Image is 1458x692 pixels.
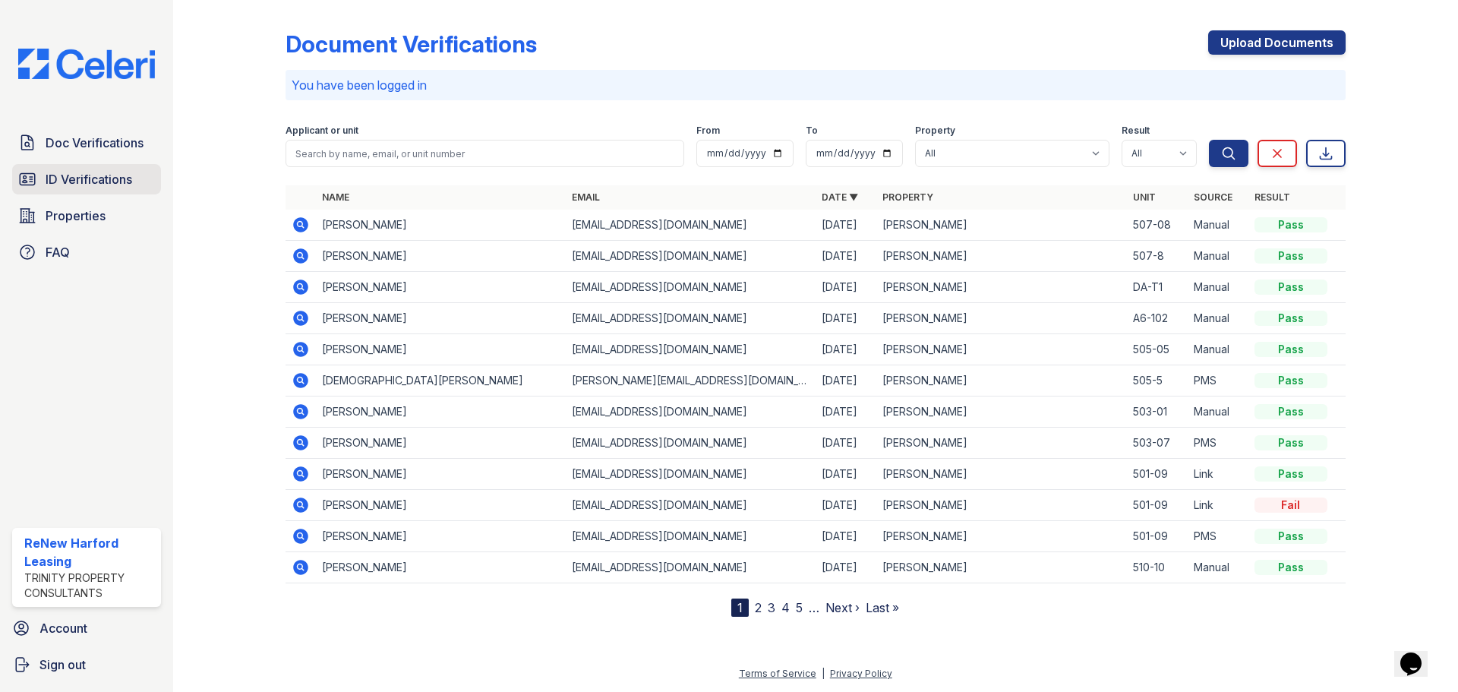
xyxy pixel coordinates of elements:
[830,668,892,679] a: Privacy Policy
[1188,210,1248,241] td: Manual
[1127,397,1188,428] td: 503-01
[816,428,876,459] td: [DATE]
[1188,428,1248,459] td: PMS
[1127,490,1188,521] td: 501-09
[1122,125,1150,137] label: Result
[1254,248,1327,264] div: Pass
[316,334,566,365] td: [PERSON_NAME]
[876,397,1126,428] td: [PERSON_NAME]
[822,191,858,203] a: Date ▼
[566,365,816,397] td: [PERSON_NAME][EMAIL_ADDRESS][DOMAIN_NAME]
[796,600,803,615] a: 5
[825,600,860,615] a: Next ›
[1254,560,1327,575] div: Pass
[566,428,816,459] td: [EMAIL_ADDRESS][DOMAIN_NAME]
[1127,272,1188,303] td: DA-T1
[816,397,876,428] td: [DATE]
[1254,404,1327,419] div: Pass
[566,241,816,272] td: [EMAIL_ADDRESS][DOMAIN_NAME]
[316,303,566,334] td: [PERSON_NAME]
[876,334,1126,365] td: [PERSON_NAME]
[876,428,1126,459] td: [PERSON_NAME]
[816,210,876,241] td: [DATE]
[24,570,155,601] div: Trinity Property Consultants
[876,272,1126,303] td: [PERSON_NAME]
[882,191,933,203] a: Property
[822,668,825,679] div: |
[1127,552,1188,583] td: 510-10
[1254,280,1327,295] div: Pass
[566,272,816,303] td: [EMAIL_ADDRESS][DOMAIN_NAME]
[1188,490,1248,521] td: Link
[572,191,600,203] a: Email
[316,397,566,428] td: [PERSON_NAME]
[816,521,876,552] td: [DATE]
[816,459,876,490] td: [DATE]
[316,521,566,552] td: [PERSON_NAME]
[1254,311,1327,326] div: Pass
[876,552,1126,583] td: [PERSON_NAME]
[286,125,358,137] label: Applicant or unit
[1188,521,1248,552] td: PMS
[816,552,876,583] td: [DATE]
[1127,303,1188,334] td: A6-102
[286,30,537,58] div: Document Verifications
[292,76,1340,94] p: You have been logged in
[316,428,566,459] td: [PERSON_NAME]
[876,365,1126,397] td: [PERSON_NAME]
[739,668,816,679] a: Terms of Service
[816,303,876,334] td: [DATE]
[316,272,566,303] td: [PERSON_NAME]
[1208,30,1346,55] a: Upload Documents
[1127,334,1188,365] td: 505-05
[1394,631,1443,677] iframe: chat widget
[316,210,566,241] td: [PERSON_NAME]
[1188,303,1248,334] td: Manual
[1254,529,1327,544] div: Pass
[1188,272,1248,303] td: Manual
[12,128,161,158] a: Doc Verifications
[12,201,161,231] a: Properties
[286,140,684,167] input: Search by name, email, or unit number
[781,600,790,615] a: 4
[46,243,70,261] span: FAQ
[876,303,1126,334] td: [PERSON_NAME]
[809,599,819,617] span: …
[39,619,87,637] span: Account
[816,272,876,303] td: [DATE]
[12,164,161,194] a: ID Verifications
[1188,241,1248,272] td: Manual
[816,490,876,521] td: [DATE]
[876,210,1126,241] td: [PERSON_NAME]
[1188,334,1248,365] td: Manual
[24,534,155,570] div: ReNew Harford Leasing
[1254,342,1327,357] div: Pass
[566,397,816,428] td: [EMAIL_ADDRESS][DOMAIN_NAME]
[1254,191,1290,203] a: Result
[1188,552,1248,583] td: Manual
[816,334,876,365] td: [DATE]
[696,125,720,137] label: From
[1254,435,1327,450] div: Pass
[1127,428,1188,459] td: 503-07
[566,334,816,365] td: [EMAIL_ADDRESS][DOMAIN_NAME]
[46,134,144,152] span: Doc Verifications
[316,490,566,521] td: [PERSON_NAME]
[566,210,816,241] td: [EMAIL_ADDRESS][DOMAIN_NAME]
[316,365,566,397] td: [DEMOGRAPHIC_DATA][PERSON_NAME]
[1127,210,1188,241] td: 507-08
[566,490,816,521] td: [EMAIL_ADDRESS][DOMAIN_NAME]
[1127,241,1188,272] td: 507-8
[1188,459,1248,490] td: Link
[1254,217,1327,232] div: Pass
[876,459,1126,490] td: [PERSON_NAME]
[1127,521,1188,552] td: 501-09
[755,600,762,615] a: 2
[6,49,167,79] img: CE_Logo_Blue-a8612792a0a2168367f1c8372b55b34899dd931a85d93a1a3d3e32e68fde9ad4.png
[1254,498,1327,513] div: Fail
[915,125,955,137] label: Property
[1127,365,1188,397] td: 505-5
[12,237,161,267] a: FAQ
[876,521,1126,552] td: [PERSON_NAME]
[876,241,1126,272] td: [PERSON_NAME]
